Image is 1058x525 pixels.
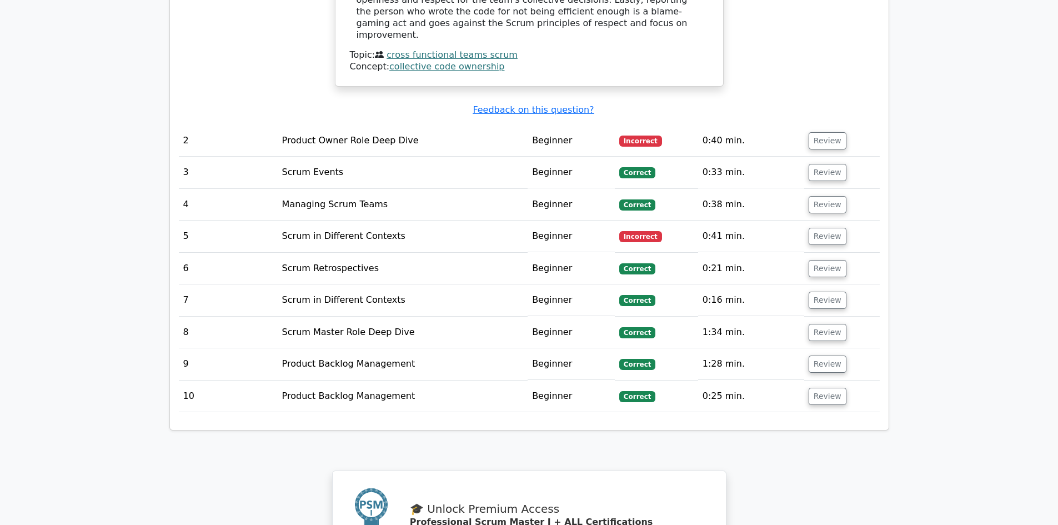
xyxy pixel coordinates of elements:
span: Correct [619,167,655,178]
td: Managing Scrum Teams [278,189,528,221]
td: 9 [179,348,278,380]
td: 0:33 min. [698,157,804,188]
td: Product Owner Role Deep Dive [278,125,528,157]
span: Correct [619,391,655,402]
td: 0:41 min. [698,221,804,252]
td: Beginner [528,189,615,221]
button: Review [809,132,846,149]
td: 3 [179,157,278,188]
span: Correct [619,327,655,338]
span: Correct [619,199,655,211]
td: Product Backlog Management [278,381,528,412]
a: Feedback on this question? [473,104,594,115]
td: Beginner [528,221,615,252]
button: Review [809,324,846,341]
td: Beginner [528,253,615,284]
div: Topic: [350,49,709,61]
td: 7 [179,284,278,316]
td: 6 [179,253,278,284]
td: 0:25 min. [698,381,804,412]
td: Beginner [528,284,615,316]
td: Beginner [528,317,615,348]
button: Review [809,356,846,373]
td: Scrum Retrospectives [278,253,528,284]
td: Beginner [528,381,615,412]
td: Product Backlog Management [278,348,528,380]
a: collective code ownership [389,61,504,72]
button: Review [809,164,846,181]
td: Scrum Master Role Deep Dive [278,317,528,348]
td: 0:21 min. [698,253,804,284]
span: Correct [619,295,655,306]
td: 0:16 min. [698,284,804,316]
button: Review [809,292,846,309]
td: 10 [179,381,278,412]
button: Review [809,228,846,245]
button: Review [809,196,846,213]
button: Review [809,260,846,277]
td: 2 [179,125,278,157]
a: cross functional teams scrum [387,49,518,60]
td: 5 [179,221,278,252]
td: Beginner [528,157,615,188]
td: Beginner [528,125,615,157]
span: Incorrect [619,136,662,147]
span: Correct [619,359,655,370]
td: 0:40 min. [698,125,804,157]
td: 8 [179,317,278,348]
button: Review [809,388,846,405]
td: Scrum in Different Contexts [278,221,528,252]
td: 4 [179,189,278,221]
td: 1:34 min. [698,317,804,348]
span: Correct [619,263,655,274]
td: 1:28 min. [698,348,804,380]
td: Scrum in Different Contexts [278,284,528,316]
span: Incorrect [619,231,662,242]
div: Concept: [350,61,709,73]
td: Scrum Events [278,157,528,188]
td: Beginner [528,348,615,380]
td: 0:38 min. [698,189,804,221]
